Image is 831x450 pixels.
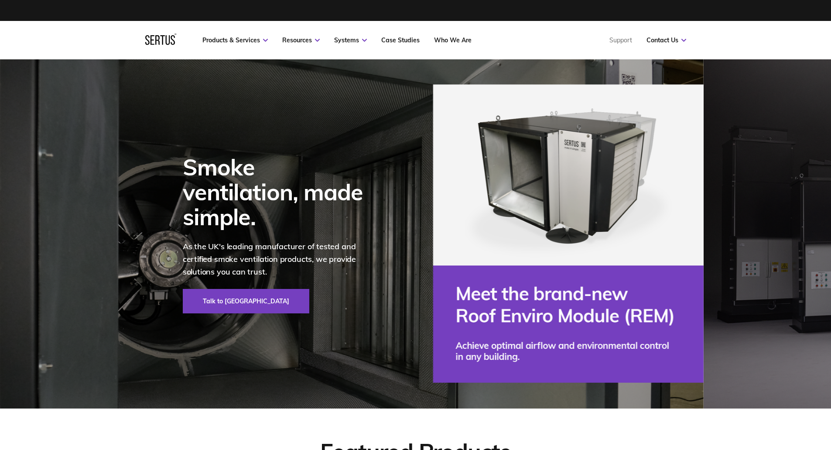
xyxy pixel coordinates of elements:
a: Support [609,36,632,44]
a: Who We Are [434,36,472,44]
a: Contact Us [646,36,686,44]
p: As the UK's leading manufacturer of tested and certified smoke ventilation products, we provide s... [183,240,375,278]
a: Resources [282,36,320,44]
a: Talk to [GEOGRAPHIC_DATA] [183,289,309,313]
a: Case Studies [381,36,420,44]
a: Products & Services [202,36,268,44]
a: Systems [334,36,367,44]
div: Smoke ventilation, made simple. [183,155,375,230]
